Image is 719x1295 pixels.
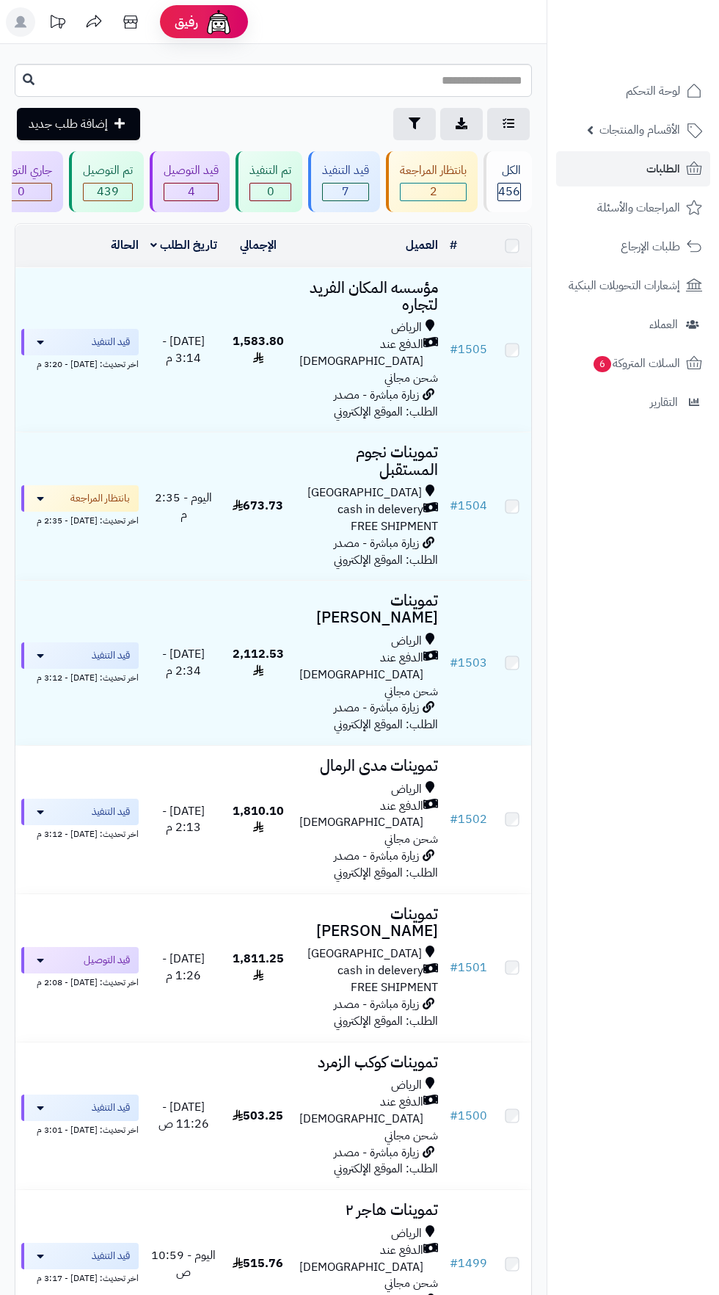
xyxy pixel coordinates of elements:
[384,1274,438,1292] span: شحن مجاني
[70,491,130,506] span: بانتظار المراجعة
[92,335,130,349] span: قيد التنفيذ
[299,336,423,370] span: الدفع عند [DEMOGRAPHIC_DATA]
[626,81,680,101] span: لوحة التحكم
[450,341,458,358] span: #
[249,162,291,179] div: تم التنفيذ
[450,810,458,828] span: #
[162,802,205,837] span: [DATE] - 2:13 م
[383,151,481,212] a: بانتظار المراجعة 2
[21,355,139,371] div: اخر تحديث: [DATE] - 3:20 م
[233,1107,283,1125] span: 503.25
[21,825,139,841] div: اخر تحديث: [DATE] - 3:12 م
[233,1255,283,1272] span: 515.76
[150,236,217,254] a: تاريخ الطلب
[556,190,710,225] a: المراجعات والأسئلة
[450,341,487,358] a: #1505
[621,236,680,257] span: طلبات الإرجاع
[299,1242,423,1276] span: الدفع عند [DEMOGRAPHIC_DATA]
[66,151,147,212] a: تم التوصيل 439
[299,1094,423,1128] span: الدفع عند [DEMOGRAPHIC_DATA]
[204,7,233,37] img: ai-face.png
[391,781,422,798] span: الرياض
[299,798,423,832] span: الدفع عند [DEMOGRAPHIC_DATA]
[307,946,422,962] span: [GEOGRAPHIC_DATA]
[391,319,422,336] span: الرياض
[556,268,710,303] a: إشعارات التحويلات البنكية
[391,1077,422,1094] span: الرياض
[450,654,487,672] a: #1503
[299,592,438,626] h3: تموينات [PERSON_NAME]
[299,1202,438,1219] h3: تموينات هاجر ٢
[650,392,678,413] span: التقارير
[84,953,130,968] span: قيد التوصيل
[299,280,438,313] h3: مؤسسه المكان الفريد لتجاره
[384,683,438,700] span: شحن مجاني
[175,13,198,31] span: رفيق
[92,1100,130,1115] span: قيد التنفيذ
[29,115,108,133] span: إضافة طلب جديد
[556,73,710,109] a: لوحة التحكم
[498,184,520,200] span: 456
[299,650,423,683] span: الدفع عند [DEMOGRAPHIC_DATA]
[391,633,422,650] span: الرياض
[92,1249,130,1263] span: قيد التنفيذ
[401,184,466,200] span: 2
[307,485,422,501] span: [GEOGRAPHIC_DATA]
[497,162,521,179] div: الكل
[151,1247,216,1281] span: اليوم - 10:59 ص
[21,1121,139,1136] div: اخر تحديث: [DATE] - 3:01 م
[162,645,205,680] span: [DATE] - 2:34 م
[299,758,438,775] h3: تموينات مدى الرمال
[450,1107,458,1125] span: #
[322,162,369,179] div: قيد التنفيذ
[299,1054,438,1071] h3: تموينات كوكب الزمرد
[147,151,233,212] a: قيد التوصيل 4
[162,950,205,984] span: [DATE] - 1:26 م
[155,489,212,523] span: اليوم - 2:35 م
[450,810,487,828] a: #1502
[450,654,458,672] span: #
[162,333,205,367] span: [DATE] - 3:14 م
[21,512,139,527] div: اخر تحديث: [DATE] - 2:35 م
[337,501,423,518] span: cash in delevery
[450,497,458,515] span: #
[334,386,438,421] span: زيارة مباشرة - مصدر الطلب: الموقع الإلكتروني
[597,197,680,218] span: المراجعات والأسئلة
[337,962,423,979] span: cash in delevery
[84,184,132,200] span: 439
[384,1127,438,1145] span: شحن مجاني
[351,979,438,996] span: FREE SHIPMENT
[649,314,678,335] span: العملاء
[450,1255,458,1272] span: #
[556,151,710,186] a: الطلبات
[92,805,130,819] span: قيد التنفيذ
[233,497,283,515] span: 673.73
[450,1255,487,1272] a: #1499
[384,369,438,387] span: شحن مجاني
[21,1269,139,1285] div: اخر تحديث: [DATE] - 3:17 م
[21,973,139,989] div: اخر تحديث: [DATE] - 2:08 م
[233,645,284,680] span: 2,112.53
[323,184,368,200] span: 7
[250,184,291,200] span: 0
[556,346,710,381] a: السلات المتروكة6
[233,151,305,212] a: تم التنفيذ 0
[158,1098,209,1133] span: [DATE] - 11:26 ص
[450,1107,487,1125] a: #1500
[406,236,438,254] a: العميل
[92,648,130,663] span: قيد التنفيذ
[391,1225,422,1242] span: الرياض
[233,333,284,367] span: 1,583.80
[450,959,487,976] a: #1501
[646,159,680,179] span: الطلبات
[400,162,467,179] div: بانتظار المراجعة
[351,518,438,535] span: FREE SHIPMENT
[164,184,218,200] span: 4
[599,120,680,140] span: الأقسام والمنتجات
[334,847,438,882] span: زيارة مباشرة - مصدر الطلب: الموقع الإلكتروني
[569,275,680,296] span: إشعارات التحويلات البنكية
[83,162,133,179] div: تم التوصيل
